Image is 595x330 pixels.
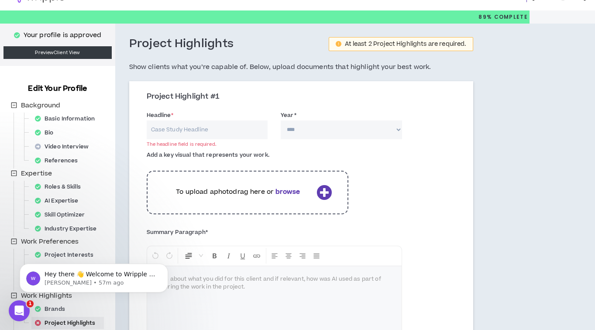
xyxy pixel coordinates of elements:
span: minus-square [11,238,17,244]
label: Headline [147,108,173,122]
div: References [31,155,86,167]
div: Project Highlights [31,317,104,329]
p: 89% [478,10,528,24]
div: Roles & Skills [31,181,89,193]
span: 1 [27,300,34,307]
iframe: Intercom live chat [9,300,30,321]
b: browse [275,187,300,196]
label: Add a key visual that represents your work. [147,148,269,162]
div: Industry Expertise [31,223,105,235]
div: AI Expertise [31,195,87,207]
button: Insert Link [250,248,263,264]
label: Summary Paragraph [147,225,208,239]
div: To upload aphotodrag here orbrowse [147,166,348,219]
button: Format Bold [208,248,221,264]
label: Year [281,108,296,122]
span: exclamation-circle [336,41,341,47]
button: Right Align [296,248,309,264]
button: Justify Align [310,248,323,264]
button: Center Align [282,248,295,264]
span: Work Preferences [19,237,80,247]
span: Background [21,101,60,110]
button: Format Underline [236,248,249,264]
span: minus-square [11,170,17,176]
span: minus-square [11,102,17,108]
p: Your profile is approved [24,31,101,40]
span: Expertise [19,168,54,179]
div: Basic Information [31,113,103,125]
div: Video Interview [31,141,97,153]
h5: Show clients what you’re capable of. Below, upload documents that highlight your best work. [129,62,473,72]
iframe: Intercom notifications message [7,245,181,306]
div: Skill Optimizer [31,209,93,221]
span: Background [19,100,62,111]
span: Complete [492,13,528,21]
h3: Project Highlight #1 [147,92,462,102]
span: Expertise [21,169,52,178]
a: PreviewClient View [3,46,112,59]
button: Left Align [268,248,281,264]
span: Work Preferences [21,237,79,246]
div: Brands [31,303,74,315]
button: Format Italics [222,248,235,264]
p: To upload a photo drag here or [163,187,313,197]
div: At least 2 Project Highlights are required. [345,41,466,47]
input: Case Study Headline [147,120,268,139]
div: The headline field is required. [147,141,268,148]
h3: Project Highlights [129,37,234,52]
div: Bio [31,127,62,139]
h3: Edit Your Profile [24,83,90,94]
